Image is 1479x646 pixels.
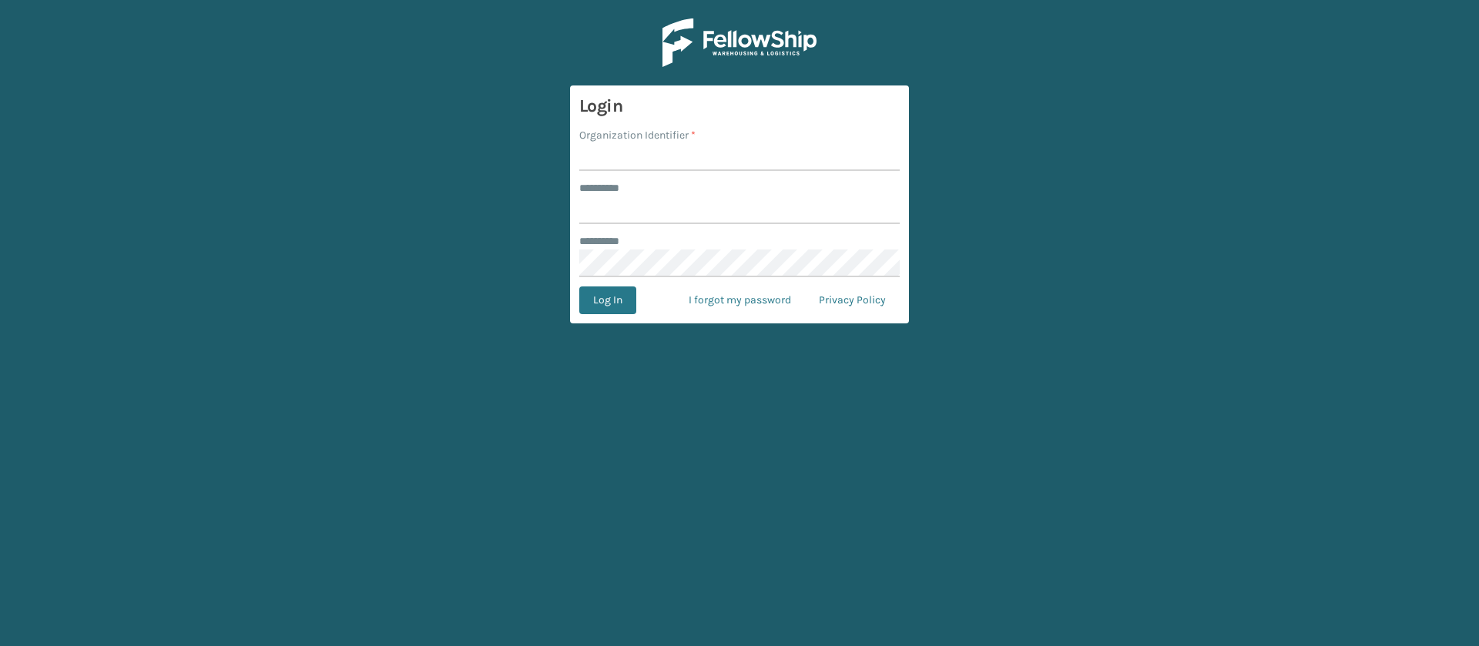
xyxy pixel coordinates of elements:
label: Organization Identifier [579,127,696,143]
img: Logo [662,18,817,67]
h3: Login [579,95,900,118]
a: Privacy Policy [805,286,900,314]
button: Log In [579,286,636,314]
a: I forgot my password [675,286,805,314]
